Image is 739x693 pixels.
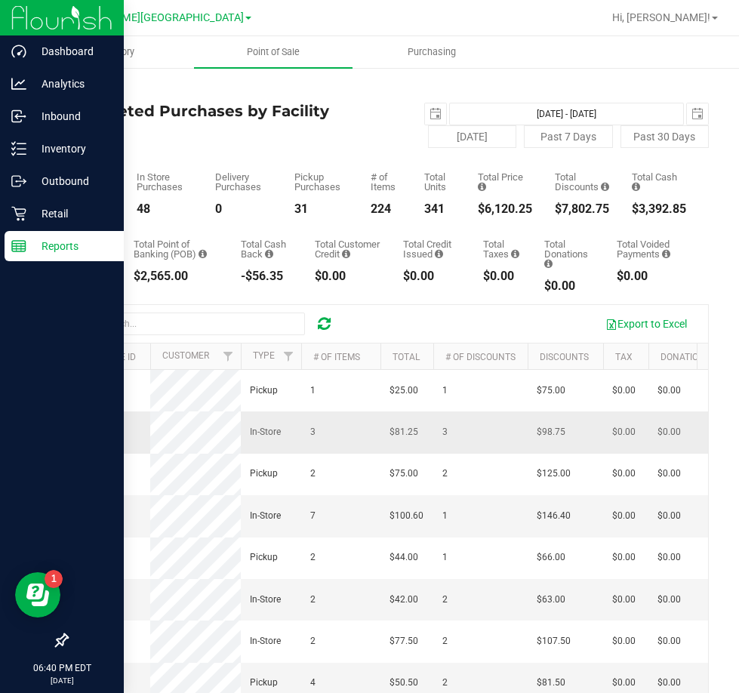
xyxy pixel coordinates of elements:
[544,259,553,269] i: Sum of all round-up-to-next-dollar total price adjustments for all purchases in the date range.
[310,467,316,481] span: 2
[612,593,636,607] span: $0.00
[483,270,522,282] div: $0.00
[612,383,636,398] span: $0.00
[424,203,455,215] div: 341
[26,205,117,223] p: Retail
[250,425,281,439] span: In-Store
[250,676,278,690] span: Pickup
[657,550,681,565] span: $0.00
[555,203,609,215] div: $7,802.75
[632,203,686,215] div: $3,392.85
[250,634,281,648] span: In-Store
[537,550,565,565] span: $66.00
[390,467,418,481] span: $75.00
[612,425,636,439] span: $0.00
[390,383,418,398] span: $25.00
[687,103,708,125] span: select
[7,661,117,675] p: 06:40 PM EDT
[215,172,272,192] div: Delivery Purchases
[11,174,26,189] inline-svg: Outbound
[478,203,532,215] div: $6,120.25
[612,467,636,481] span: $0.00
[435,249,443,259] i: Sum of all account credit issued for all refunds from returned purchases in the date range.
[310,634,316,648] span: 2
[537,593,565,607] span: $63.00
[11,109,26,124] inline-svg: Inbound
[310,509,316,523] span: 7
[26,75,117,93] p: Analytics
[134,270,218,282] div: $2,565.00
[601,182,609,192] i: Sum of the discount values applied to the all purchases in the date range.
[537,383,565,398] span: $75.00
[66,103,388,136] h4: Completed Purchases by Facility Report
[537,425,565,439] span: $98.75
[632,172,686,192] div: Total Cash
[442,676,448,690] span: 2
[632,182,640,192] i: Sum of the successful, non-voided cash payment transactions for all purchases in the date range. ...
[57,11,244,24] span: [PERSON_NAME][GEOGRAPHIC_DATA]
[315,270,380,282] div: $0.00
[390,676,418,690] span: $50.50
[403,270,461,282] div: $0.00
[442,509,448,523] span: 1
[226,45,320,59] span: Point of Sale
[657,425,681,439] span: $0.00
[387,45,476,59] span: Purchasing
[425,103,446,125] span: select
[445,352,516,362] a: # of Discounts
[442,467,448,481] span: 2
[442,593,448,607] span: 2
[524,125,612,148] button: Past 7 Days
[342,249,350,259] i: Sum of the successful, non-voided payments using account credit for all purchases in the date range.
[617,270,686,282] div: $0.00
[199,249,207,259] i: Sum of the successful, non-voided point-of-banking payment transactions, both via payment termina...
[250,383,278,398] span: Pickup
[657,634,681,648] span: $0.00
[390,509,423,523] span: $100.60
[276,343,301,369] a: Filter
[442,550,448,565] span: 1
[310,550,316,565] span: 2
[265,249,273,259] i: Sum of the cash-back amounts from rounded-up electronic payments for all purchases in the date ra...
[657,467,681,481] span: $0.00
[310,425,316,439] span: 3
[11,44,26,59] inline-svg: Dashboard
[442,383,448,398] span: 1
[45,570,63,588] iframe: Resource center unread badge
[26,107,117,125] p: Inbound
[215,203,272,215] div: 0
[11,239,26,254] inline-svg: Reports
[483,239,522,259] div: Total Taxes
[11,141,26,156] inline-svg: Inventory
[250,550,278,565] span: Pickup
[657,383,681,398] span: $0.00
[393,352,420,362] a: Total
[371,172,402,192] div: # of Items
[617,239,686,259] div: Total Voided Payments
[7,675,117,686] p: [DATE]
[478,172,532,192] div: Total Price
[662,249,670,259] i: Sum of all voided payment transaction amounts, excluding tips and transaction fees, for all purch...
[15,572,60,618] iframe: Resource center
[216,343,241,369] a: Filter
[250,509,281,523] span: In-Store
[310,383,316,398] span: 1
[26,42,117,60] p: Dashboard
[137,172,192,192] div: In Store Purchases
[353,36,510,68] a: Purchasing
[612,11,710,23] span: Hi, [PERSON_NAME]!
[250,593,281,607] span: In-Store
[250,467,278,481] span: Pickup
[26,172,117,190] p: Outbound
[241,239,292,259] div: Total Cash Back
[26,237,117,255] p: Reports
[134,239,218,259] div: Total Point of Banking (POB)
[26,140,117,158] p: Inventory
[162,350,209,361] a: Customer
[511,249,519,259] i: Sum of the total taxes for all purchases in the date range.
[615,352,633,362] a: Tax
[428,125,516,148] button: [DATE]
[540,352,589,362] a: Discounts
[657,509,681,523] span: $0.00
[612,676,636,690] span: $0.00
